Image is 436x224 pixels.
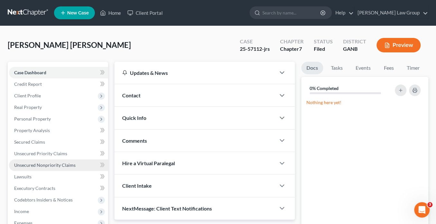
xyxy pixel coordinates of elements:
span: Unsecured Priority Claims [14,151,67,156]
iframe: Intercom live chat [414,202,430,218]
div: Chapter [280,38,304,45]
div: Chapter [280,45,304,53]
a: Unsecured Priority Claims [9,148,108,159]
a: Help [332,7,354,19]
span: NextMessage: Client Text Notifications [122,205,212,211]
span: Secured Claims [14,139,45,145]
span: Executory Contracts [14,185,55,191]
div: District [343,38,366,45]
span: Hire a Virtual Paralegal [122,160,175,166]
div: Updates & News [122,69,268,76]
a: Tasks [326,62,348,74]
a: Property Analysis [9,125,108,136]
div: Status [314,38,333,45]
span: Contact [122,92,141,98]
a: Docs [301,62,323,74]
a: Timer [402,62,425,74]
span: New Case [67,11,89,15]
div: GANB [343,45,366,53]
span: Property Analysis [14,128,50,133]
span: Client Profile [14,93,41,98]
div: 25-57112-jrs [240,45,270,53]
div: Filed [314,45,333,53]
div: Case [240,38,270,45]
span: Lawsuits [14,174,32,179]
a: Fees [378,62,399,74]
span: 7 [299,46,302,52]
span: [PERSON_NAME] [PERSON_NAME] [8,40,131,49]
span: 3 [427,202,432,207]
a: Executory Contracts [9,183,108,194]
span: Codebtors Insiders & Notices [14,197,73,202]
a: Events [350,62,376,74]
span: Unsecured Nonpriority Claims [14,162,76,168]
span: Quick Info [122,115,146,121]
a: Credit Report [9,78,108,90]
p: Nothing here yet! [306,99,423,106]
strong: 0% Completed [310,85,339,91]
button: Preview [377,38,421,52]
a: Client Portal [124,7,166,19]
span: Comments [122,138,147,144]
a: Lawsuits [9,171,108,183]
span: Credit Report [14,81,42,87]
span: Case Dashboard [14,70,46,75]
a: Unsecured Nonpriority Claims [9,159,108,171]
span: Income [14,209,29,214]
span: Client Intake [122,183,152,189]
input: Search by name... [262,7,321,19]
a: [PERSON_NAME] Law Group [354,7,428,19]
span: Real Property [14,104,42,110]
a: Secured Claims [9,136,108,148]
span: Personal Property [14,116,51,121]
a: Case Dashboard [9,67,108,78]
a: Home [97,7,124,19]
